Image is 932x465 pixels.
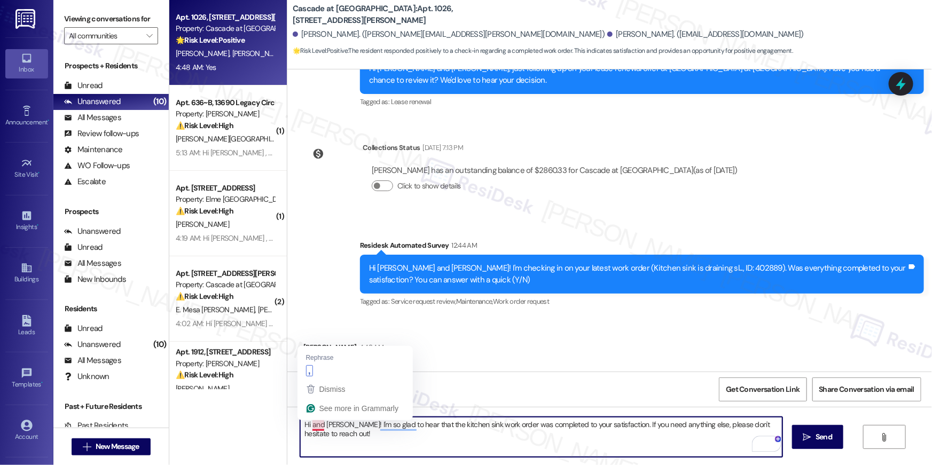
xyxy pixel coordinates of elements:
div: Apt. 1912, [STREET_ADDRESS] [176,346,275,358]
div: Past Residents [64,420,129,431]
div: Unread [64,242,103,253]
span: E. Mesa [PERSON_NAME] [176,305,258,314]
div: Collections Status [363,142,420,153]
textarea: To enrich screen reader interactions, please activate Accessibility in Grammarly extension settings [300,417,782,457]
div: 5:13 AM: Hi [PERSON_NAME] , thank you for bringing this important matter to our attention. We've ... [176,148,884,157]
div: Unknown [64,371,109,382]
div: [PERSON_NAME] [303,342,386,357]
div: WO Follow-ups [64,160,130,171]
span: [PERSON_NAME] [176,384,229,393]
div: Unread [64,323,103,334]
div: Maintenance [64,144,123,155]
span: Share Conversation via email [819,384,914,395]
div: All Messages [64,355,121,366]
span: Work order request [493,297,549,306]
span: Maintenance , [456,297,493,306]
div: Prospects [53,206,169,217]
span: [PERSON_NAME][GEOGRAPHIC_DATA] [176,134,297,144]
div: Apt. [STREET_ADDRESS] [176,183,275,194]
span: [PERSON_NAME] [258,305,311,314]
div: Unanswered [64,96,121,107]
div: New Inbounds [64,274,126,285]
a: Insights • [5,207,48,235]
label: Viewing conversations for [64,11,158,27]
div: Escalate [64,176,106,187]
span: • [37,222,38,229]
span: Send [816,431,832,443]
i:  [803,433,811,442]
div: 4:48 AM [357,342,383,353]
span: [PERSON_NAME] [176,219,229,229]
div: Residesk Automated Survey [360,240,924,255]
b: Cascade at [GEOGRAPHIC_DATA]: Apt. 1026, [STREET_ADDRESS][PERSON_NAME] [293,3,506,26]
div: Property: [PERSON_NAME] [176,358,275,369]
button: Get Conversation Link [719,377,806,401]
div: Unread [64,80,103,91]
a: Templates • [5,364,48,393]
div: (10) [151,93,169,110]
div: Hi [PERSON_NAME] and [PERSON_NAME], just following up on your lease renewal offer at [GEOGRAPHIC_... [369,63,907,86]
div: 4:48 AM: Yes [176,62,216,72]
div: Past + Future Residents [53,401,169,412]
a: Leads [5,312,48,341]
a: Account [5,416,48,445]
span: Lease renewal [391,97,432,106]
input: All communities [69,27,141,44]
div: Property: Elme [GEOGRAPHIC_DATA] [176,194,275,205]
span: Service request review , [391,297,456,306]
button: Send [792,425,844,449]
div: Tagged as: [360,294,924,309]
a: Buildings [5,259,48,288]
div: (10) [151,336,169,353]
div: Apt. 636~B, 13690 Legacy Circle [176,97,275,108]
div: 4:19 AM: Hi [PERSON_NAME] , thank you for bringing this important matter to our attention. We've ... [176,233,885,243]
span: New Message [96,441,139,452]
div: Apt. [STREET_ADDRESS][PERSON_NAME] [176,268,275,279]
div: All Messages [64,258,121,269]
i:  [83,443,91,451]
strong: ⚠️ Risk Level: High [176,206,233,216]
button: Share Conversation via email [812,377,921,401]
span: [PERSON_NAME] [232,49,286,58]
span: • [41,379,43,387]
a: Site Visit • [5,154,48,183]
img: ResiDesk Logo [15,9,37,29]
div: All Messages [64,112,121,123]
div: Hi [PERSON_NAME] and [PERSON_NAME]! I'm checking in on your latest work order (Kitchen sink is dr... [369,263,907,286]
div: Tagged as: [360,94,924,109]
i:  [880,433,888,442]
span: Get Conversation Link [726,384,800,395]
span: : The resident responded positively to a check-in regarding a completed work order. This indicate... [293,45,793,57]
div: Property: Cascade at [GEOGRAPHIC_DATA] [176,23,275,34]
div: [DATE] 7:13 PM [420,142,463,153]
strong: 🌟 Risk Level: Positive [176,35,245,45]
button: New Message [72,438,151,455]
div: Property: Cascade at [GEOGRAPHIC_DATA] [176,279,275,290]
a: Inbox [5,49,48,78]
strong: ⚠️ Risk Level: High [176,121,233,130]
div: Unanswered [64,339,121,350]
i:  [146,31,152,40]
span: • [48,117,49,124]
div: [PERSON_NAME]. ([PERSON_NAME][EMAIL_ADDRESS][PERSON_NAME][DOMAIN_NAME]) [293,29,605,40]
div: 12:44 AM [449,240,477,251]
div: Review follow-ups [64,128,139,139]
strong: ⚠️ Risk Level: High [176,370,233,380]
span: • [38,169,40,177]
div: [PERSON_NAME] has an outstanding balance of $2860.33 for Cascade at [GEOGRAPHIC_DATA] (as of [DATE]) [372,165,738,176]
div: [PERSON_NAME]. ([EMAIL_ADDRESS][DOMAIN_NAME]) [607,29,804,40]
label: Click to show details [397,180,460,192]
div: Unanswered [64,226,121,237]
div: Apt. 1026, [STREET_ADDRESS][PERSON_NAME] [176,12,275,23]
div: Prospects + Residents [53,60,169,72]
div: Residents [53,303,169,314]
span: [PERSON_NAME] [176,49,232,58]
strong: ⚠️ Risk Level: High [176,291,233,301]
strong: 🌟 Risk Level: Positive [293,46,348,55]
div: Property: [PERSON_NAME] [176,108,275,120]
